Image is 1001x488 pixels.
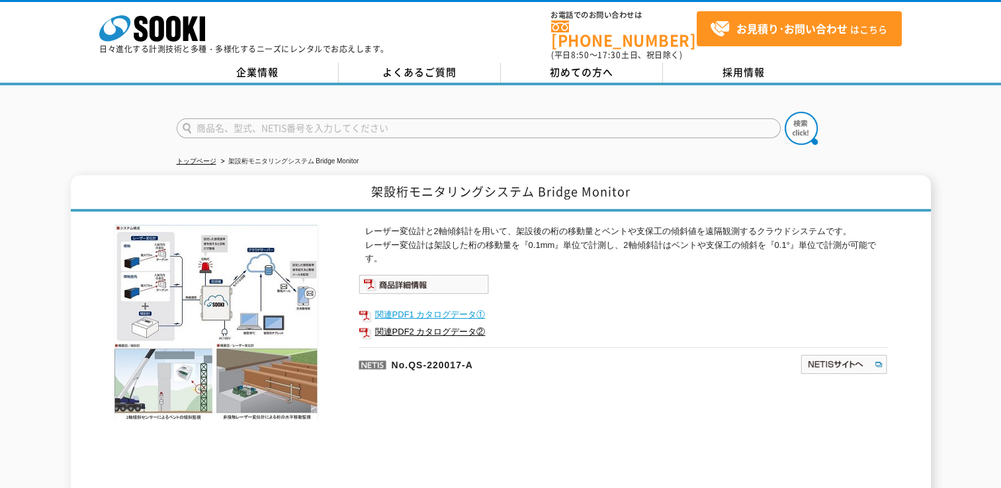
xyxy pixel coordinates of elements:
[501,63,663,83] a: 初めての方へ
[114,225,319,420] img: 架設桁モニタリングシステム Bridge Monitor
[359,306,888,323] a: 関連PDF1 カタログデータ①
[218,155,359,169] li: 架設桁モニタリングシステム Bridge Monitor
[663,63,825,83] a: 採用情報
[551,11,697,19] span: お電話でのお問い合わせは
[177,63,339,83] a: 企業情報
[785,112,818,145] img: btn_search.png
[71,175,931,212] h1: 架設桁モニタリングシステム Bridge Monitor
[551,20,697,48] a: [PHONE_NUMBER]
[551,49,682,61] span: (平日 ～ 土日、祝日除く)
[359,274,489,294] img: 商品詳細情報システム
[800,354,888,375] img: NETISサイトへ
[177,157,216,165] a: トップページ
[550,65,613,79] span: 初めての方へ
[710,19,887,39] span: はこちら
[597,49,621,61] span: 17:30
[99,45,389,53] p: 日々進化する計測技術と多種・多様化するニーズにレンタルでお応えします。
[339,63,501,83] a: よくあるご質問
[736,20,848,36] strong: お見積り･お問い合わせ
[359,323,888,341] a: 関連PDF2 カタログデータ②
[697,11,902,46] a: お見積り･お問い合わせはこちら
[571,49,589,61] span: 8:50
[365,225,888,266] p: レーザー変位計と2軸傾斜計を用いて、架設後の桁の移動量とベントや支保工の傾斜値を遠隔観測するクラウドシステムです。 レーザー変位計は架設した桁の移動量を『0.1mm』単位で計測し、2軸傾斜計はベ...
[177,118,781,138] input: 商品名、型式、NETIS番号を入力してください
[359,282,489,292] a: 商品詳細情報システム
[359,347,672,379] p: No.QS-220017-A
